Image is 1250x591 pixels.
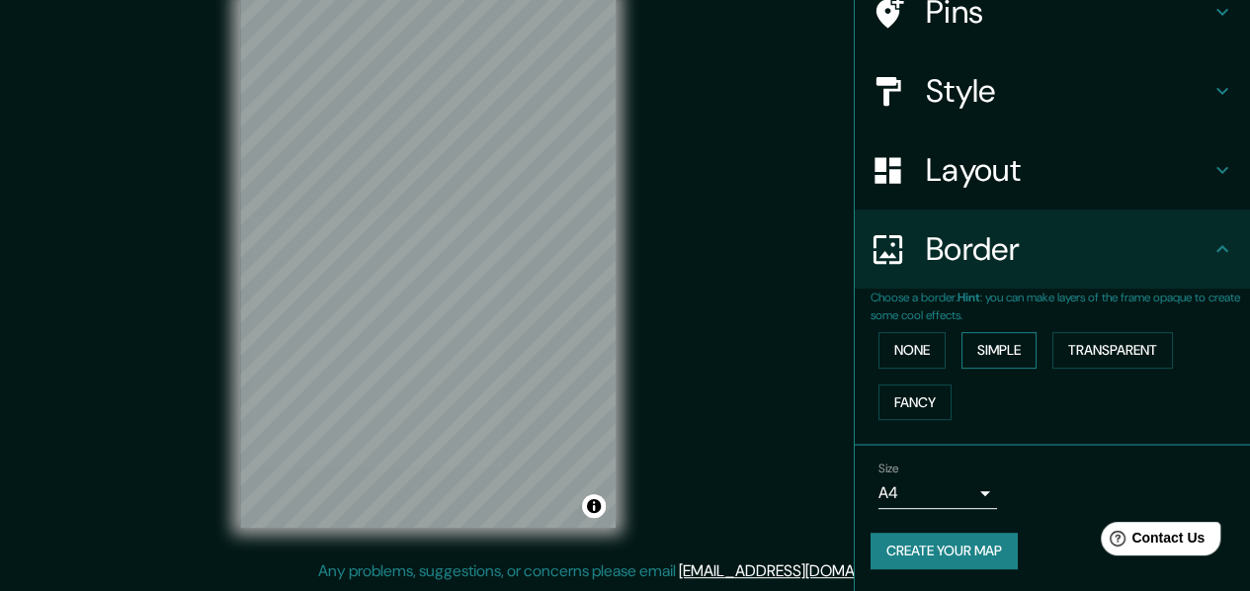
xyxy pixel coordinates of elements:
div: Style [855,51,1250,130]
p: Any problems, suggestions, or concerns please email . [318,559,926,583]
button: Transparent [1052,332,1173,369]
div: A4 [878,477,997,509]
label: Size [878,461,899,477]
button: Fancy [878,384,952,421]
div: Layout [855,130,1250,210]
h4: Layout [926,150,1210,190]
button: Simple [961,332,1037,369]
button: Create your map [871,533,1018,569]
button: None [878,332,946,369]
b: Hint [958,290,980,305]
a: [EMAIL_ADDRESS][DOMAIN_NAME] [679,560,923,581]
iframe: Help widget launcher [1074,514,1228,569]
h4: Border [926,229,1210,269]
h4: Style [926,71,1210,111]
p: Choose a border. : you can make layers of the frame opaque to create some cool effects. [871,289,1250,324]
button: Toggle attribution [582,494,606,518]
div: Border [855,210,1250,289]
